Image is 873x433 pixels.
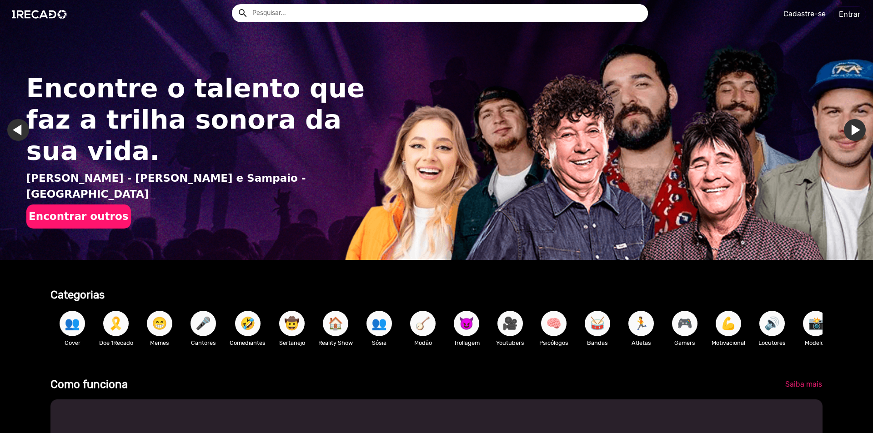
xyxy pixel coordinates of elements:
[667,338,702,347] p: Gamers
[230,338,266,347] p: Comediantes
[196,311,211,336] span: 🎤
[103,311,129,336] button: 🎗️
[808,311,823,336] span: 📸
[449,338,484,347] p: Trollagem
[502,311,518,336] span: 🎥
[844,119,866,141] a: Ir para o próximo slide
[235,311,261,336] button: 🤣
[26,204,131,229] button: Encontrar outros
[406,338,440,347] p: Modão
[721,311,736,336] span: 💪
[497,311,523,336] button: 🎥
[328,311,343,336] span: 🏠
[50,378,128,391] b: Como funciona
[410,311,436,336] button: 🪕
[60,311,85,336] button: 👥
[546,311,562,336] span: 🧠
[237,8,248,19] mat-icon: Example home icon
[633,311,649,336] span: 🏃
[537,338,571,347] p: Psicólogos
[798,338,833,347] p: Modelos
[275,338,309,347] p: Sertanejo
[580,338,615,347] p: Bandas
[711,338,746,347] p: Motivacional
[415,311,431,336] span: 🪕
[493,338,527,347] p: Youtubers
[152,311,167,336] span: 😁
[26,170,376,202] p: [PERSON_NAME] - [PERSON_NAME] e Sampaio - [GEOGRAPHIC_DATA]
[590,311,605,336] span: 🥁
[147,311,172,336] button: 😁
[234,5,250,20] button: Example home icon
[108,311,124,336] span: 🎗️
[785,380,822,388] span: Saiba mais
[65,311,80,336] span: 👥
[284,311,300,336] span: 🤠
[186,338,221,347] p: Cantores
[323,311,348,336] button: 🏠
[99,338,133,347] p: Doe 1Recado
[7,119,29,141] a: Ir para o último slide
[191,311,216,336] button: 🎤
[459,311,474,336] span: 😈
[677,311,692,336] span: 🎮
[778,376,829,393] a: Saiba mais
[755,338,789,347] p: Locutores
[628,311,654,336] button: 🏃
[366,311,392,336] button: 👥
[764,311,780,336] span: 🔊
[783,10,826,18] u: Cadastre-se
[541,311,567,336] button: 🧠
[624,338,658,347] p: Atletas
[246,4,648,22] input: Pesquisar...
[240,311,256,336] span: 🤣
[50,289,105,301] b: Categorias
[362,338,396,347] p: Sósia
[672,311,697,336] button: 🎮
[55,338,90,347] p: Cover
[279,311,305,336] button: 🤠
[26,73,376,167] h1: Encontre o talento que faz a trilha sonora da sua vida.
[716,311,741,336] button: 💪
[803,311,828,336] button: 📸
[318,338,353,347] p: Reality Show
[759,311,785,336] button: 🔊
[454,311,479,336] button: 😈
[142,338,177,347] p: Memes
[371,311,387,336] span: 👥
[833,6,866,22] a: Entrar
[585,311,610,336] button: 🥁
